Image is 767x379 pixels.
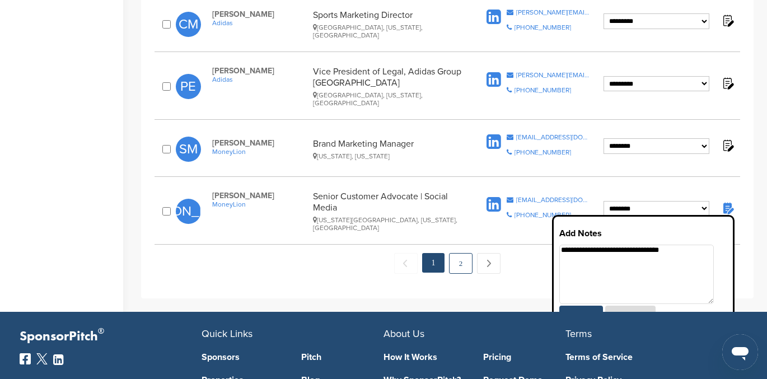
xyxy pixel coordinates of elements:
a: MoneyLion [212,200,307,208]
a: 2 [449,253,473,274]
span: About Us [383,327,424,340]
a: Sponsors [202,353,284,362]
a: Adidas [212,76,307,83]
a: MoneyLion [212,148,307,156]
a: Next → [477,253,501,274]
div: [PHONE_NUMBER] [515,24,571,31]
span: PE [176,74,201,99]
a: Terms of Service [565,353,731,362]
p: SponsorPitch [20,329,202,345]
img: Notes [721,138,735,152]
div: Brand Marketing Manager [313,138,462,160]
div: [PHONE_NUMBER] [515,212,571,218]
span: [PERSON_NAME] [212,191,307,200]
img: Twitter [36,353,48,364]
span: SM [176,137,201,162]
h3: Add Notes [559,227,727,240]
div: [EMAIL_ADDRESS][DOMAIN_NAME] [516,196,591,203]
button: Cancel [605,306,656,329]
div: [EMAIL_ADDRESS][DOMAIN_NAME] [516,134,591,141]
span: Terms [565,327,592,340]
span: ® [98,324,104,338]
span: CM [176,12,201,37]
span: [PERSON_NAME] [212,10,307,19]
div: [GEOGRAPHIC_DATA], [US_STATE], [GEOGRAPHIC_DATA] [313,24,462,39]
a: Pitch [301,353,384,362]
img: Notes fill [721,201,735,215]
span: Quick Links [202,327,252,340]
div: [PERSON_NAME][EMAIL_ADDRESS][PERSON_NAME][DOMAIN_NAME] [516,72,591,78]
div: [US_STATE][GEOGRAPHIC_DATA], [US_STATE], [GEOGRAPHIC_DATA] [313,216,462,232]
div: Vice President of Legal, Adidas Group [GEOGRAPHIC_DATA] [313,66,462,107]
iframe: Button to launch messaging window [722,334,758,370]
a: Pricing [483,353,566,362]
em: 1 [422,253,445,273]
div: Senior Customer Advocate | Social Media [313,191,462,232]
div: [PHONE_NUMBER] [515,87,571,93]
button: Save [559,306,603,329]
span: [PERSON_NAME] [176,199,201,224]
div: [PHONE_NUMBER] [515,149,571,156]
div: [GEOGRAPHIC_DATA], [US_STATE], [GEOGRAPHIC_DATA] [313,91,462,107]
span: [PERSON_NAME] [212,66,307,76]
span: ← Previous [394,253,418,274]
img: Notes [721,13,735,27]
span: [PERSON_NAME] [212,138,307,148]
div: [US_STATE], [US_STATE] [313,152,462,160]
a: Adidas [212,19,307,27]
div: Sports Marketing Director [313,10,462,39]
a: How It Works [383,353,466,362]
img: Notes [721,76,735,90]
div: [PERSON_NAME][EMAIL_ADDRESS][PERSON_NAME][DOMAIN_NAME] [516,9,591,16]
img: Facebook [20,353,31,364]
